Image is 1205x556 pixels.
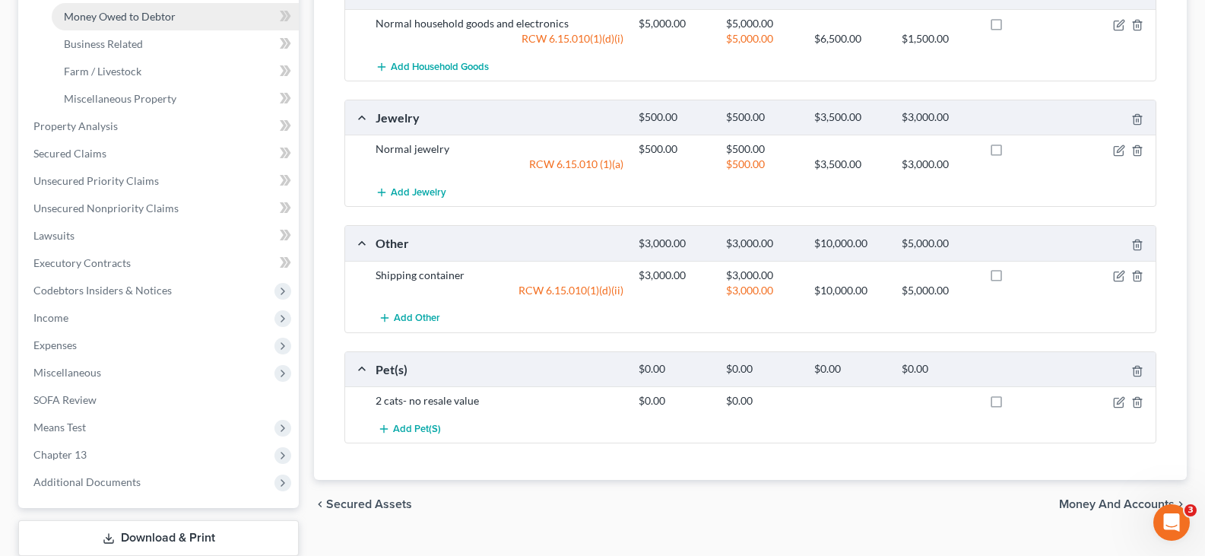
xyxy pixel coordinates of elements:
[314,498,412,510] button: chevron_left Secured Assets
[21,222,299,249] a: Lawsuits
[718,157,806,172] div: $500.00
[33,229,75,242] span: Lawsuits
[391,61,489,73] span: Add Household Goods
[1175,498,1187,510] i: chevron_right
[33,256,131,269] span: Executory Contracts
[807,283,894,298] div: $10,000.00
[718,16,806,31] div: $5,000.00
[33,284,172,297] span: Codebtors Insiders & Notices
[1184,504,1197,516] span: 3
[894,237,981,251] div: $5,000.00
[64,92,176,105] span: Miscellaneous Property
[21,195,299,222] a: Unsecured Nonpriority Claims
[631,237,718,251] div: $3,000.00
[52,30,299,58] a: Business Related
[368,110,631,125] div: Jewelry
[807,157,894,172] div: $3,500.00
[631,110,718,125] div: $500.00
[1059,498,1175,510] span: Money and Accounts
[368,157,631,172] div: RCW 6.15.010 (1)(a)
[718,393,806,408] div: $0.00
[368,268,631,283] div: Shipping container
[368,235,631,251] div: Other
[894,362,981,376] div: $0.00
[64,10,176,23] span: Money Owed to Debtor
[376,178,446,206] button: Add Jewelry
[376,304,442,332] button: Add Other
[631,362,718,376] div: $0.00
[718,31,806,46] div: $5,000.00
[718,362,806,376] div: $0.00
[52,3,299,30] a: Money Owed to Debtor
[718,110,806,125] div: $500.00
[33,202,179,214] span: Unsecured Nonpriority Claims
[33,448,87,461] span: Chapter 13
[64,65,141,78] span: Farm / Livestock
[718,268,806,283] div: $3,000.00
[718,141,806,157] div: $500.00
[894,157,981,172] div: $3,000.00
[21,167,299,195] a: Unsecured Priority Claims
[21,249,299,277] a: Executory Contracts
[807,237,894,251] div: $10,000.00
[894,31,981,46] div: $1,500.00
[33,338,77,351] span: Expenses
[368,283,631,298] div: RCW 6.15.010(1)(d)(ii)
[368,16,631,31] div: Normal household goods and electronics
[368,141,631,157] div: Normal jewelry
[33,119,118,132] span: Property Analysis
[376,52,489,81] button: Add Household Goods
[52,58,299,85] a: Farm / Livestock
[718,283,806,298] div: $3,000.00
[394,313,440,325] span: Add Other
[21,140,299,167] a: Secured Claims
[314,498,326,510] i: chevron_left
[631,268,718,283] div: $3,000.00
[64,37,143,50] span: Business Related
[807,362,894,376] div: $0.00
[393,423,441,435] span: Add Pet(s)
[18,520,299,556] a: Download & Print
[894,110,981,125] div: $3,000.00
[631,141,718,157] div: $500.00
[368,361,631,377] div: Pet(s)
[21,113,299,140] a: Property Analysis
[631,16,718,31] div: $5,000.00
[33,393,97,406] span: SOFA Review
[33,147,106,160] span: Secured Claims
[33,366,101,379] span: Miscellaneous
[376,415,442,443] button: Add Pet(s)
[391,186,446,199] span: Add Jewelry
[33,421,86,434] span: Means Test
[894,283,981,298] div: $5,000.00
[52,85,299,113] a: Miscellaneous Property
[33,311,68,324] span: Income
[33,174,159,187] span: Unsecured Priority Claims
[368,393,631,408] div: 2 cats- no resale value
[368,31,631,46] div: RCW 6.15.010(1)(d)(i)
[33,475,141,488] span: Additional Documents
[718,237,806,251] div: $3,000.00
[326,498,412,510] span: Secured Assets
[807,110,894,125] div: $3,500.00
[21,386,299,414] a: SOFA Review
[631,393,718,408] div: $0.00
[1059,498,1187,510] button: Money and Accounts chevron_right
[807,31,894,46] div: $6,500.00
[1153,504,1190,541] iframe: Intercom live chat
